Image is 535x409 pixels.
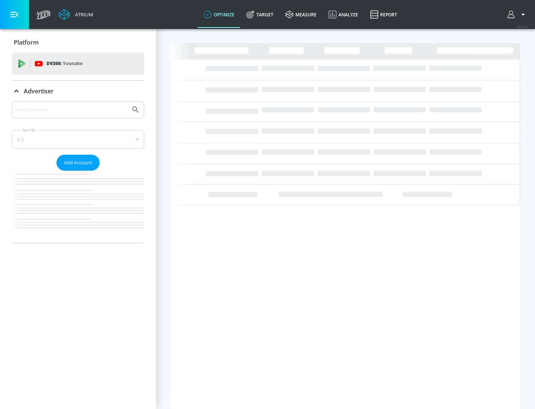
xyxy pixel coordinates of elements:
a: optimize [198,1,240,28]
label: Sort By [21,128,37,132]
button: Add Account [56,155,100,171]
p: Youtube [63,59,82,67]
span: Add Account [64,158,92,167]
nav: list of Advertiser [12,171,144,243]
div: Advertiser [12,101,144,243]
span: v 4.24.0 [517,25,528,29]
a: Analyze [322,1,364,28]
a: Atrium [59,9,93,20]
a: Target [240,1,279,28]
a: measure [279,1,322,28]
div: Advertiser [12,81,144,102]
p: Advertiser [24,87,53,95]
p: Platform [14,38,39,46]
a: Report [364,1,403,28]
input: Search by name [15,105,127,115]
div: DV360: Youtube [12,52,144,75]
div: Atrium [72,11,93,18]
p: DV360: [46,59,82,68]
div: A-Z [12,130,144,149]
div: Platform [12,32,144,53]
